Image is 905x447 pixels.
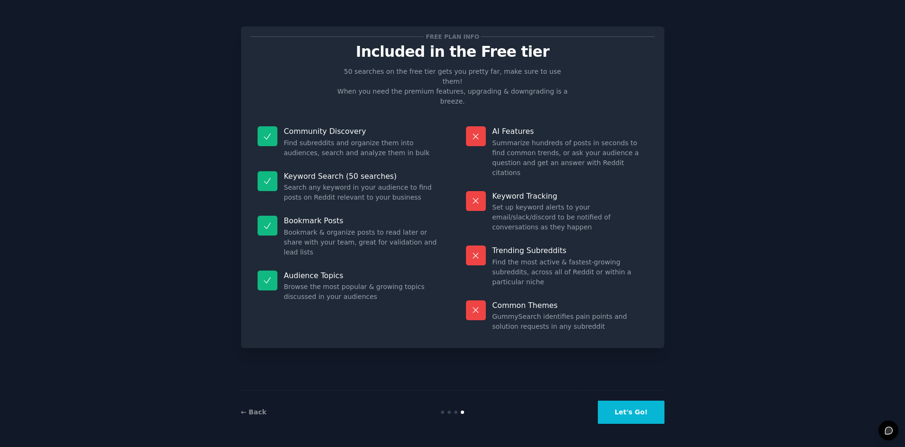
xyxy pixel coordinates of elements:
[492,191,648,201] p: Keyword Tracking
[598,401,664,424] button: Let's Go!
[492,202,648,232] dd: Set up keyword alerts to your email/slack/discord to be notified of conversations as they happen
[492,312,648,332] dd: GummySearch identifies pain points and solution requests in any subreddit
[284,216,440,226] p: Bookmark Posts
[284,282,440,302] dd: Browse the most popular & growing topics discussed in your audiences
[334,67,572,106] p: 50 searches on the free tier gets you pretty far, make sure to use them! When you need the premiu...
[241,408,267,416] a: ← Back
[284,126,440,136] p: Community Discovery
[284,171,440,181] p: Keyword Search (50 searches)
[492,126,648,136] p: AI Features
[424,32,481,42] span: Free plan info
[492,138,648,178] dd: Summarize hundreds of posts in seconds to find common trends, or ask your audience a question and...
[492,300,648,310] p: Common Themes
[284,183,440,202] dd: Search any keyword in your audience to find posts on Reddit relevant to your business
[251,44,655,60] p: Included in the Free tier
[284,228,440,257] dd: Bookmark & organize posts to read later or share with your team, great for validation and lead lists
[492,257,648,287] dd: Find the most active & fastest-growing subreddits, across all of Reddit or within a particular niche
[492,245,648,255] p: Trending Subreddits
[284,271,440,280] p: Audience Topics
[284,138,440,158] dd: Find subreddits and organize them into audiences, search and analyze them in bulk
